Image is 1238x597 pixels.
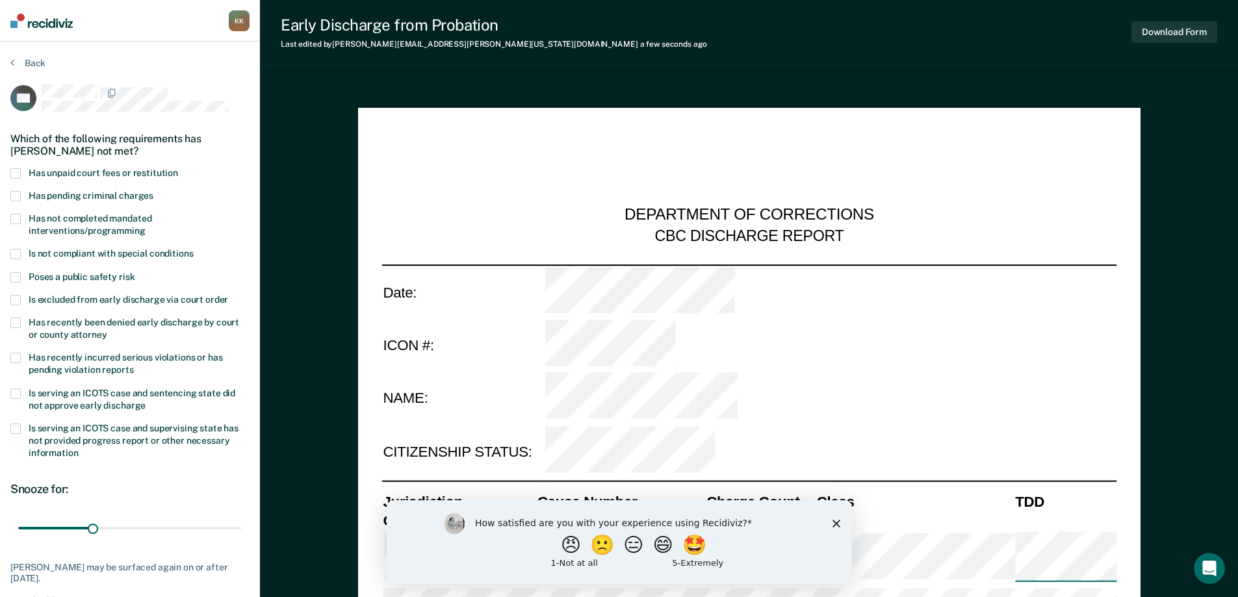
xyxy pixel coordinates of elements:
[381,425,543,478] td: CITIZENSHIP STATUS:
[625,205,874,226] div: DEPARTMENT OF CORRECTIONS
[1014,492,1116,511] th: TDD
[29,272,135,282] span: Poses a public safety risk
[29,190,153,201] span: Has pending criminal charges
[381,511,536,530] th: Offense Description
[29,168,178,178] span: Has unpaid court fees or restitution
[29,317,239,340] span: Has recently been denied early discharge by court or county attorney
[29,352,222,375] span: Has recently incurred serious violations or has pending violation reports
[535,492,704,511] th: Cause Number
[381,372,543,425] td: NAME:
[229,10,250,31] button: KK
[1131,21,1217,43] button: Download Form
[29,294,228,305] span: Is excluded from early discharge via court order
[815,492,1013,511] th: Class
[381,318,543,372] td: ICON #:
[381,264,543,318] td: Date:
[29,423,239,458] span: Is serving an ICOTS case and supervising state has not provided progress report or other necessar...
[281,40,707,49] div: Last edited by [PERSON_NAME][EMAIL_ADDRESS][PERSON_NAME][US_STATE][DOMAIN_NAME]
[1194,553,1225,584] iframe: Intercom live chat
[10,482,250,496] div: Snooze for:
[10,562,250,584] div: [PERSON_NAME] may be surfaced again on or after [DATE].
[29,248,193,259] span: Is not compliant with special conditions
[10,14,73,28] img: Recidiviz
[387,500,852,584] iframe: Survey by Kim from Recidiviz
[29,213,151,236] span: Has not completed mandated interventions/programming
[229,10,250,31] div: K K
[654,226,844,246] div: CBC DISCHARGE REPORT
[705,492,816,511] th: Charge Count
[29,388,235,411] span: Is serving an ICOTS case and sentencing state did not approve early discharge
[10,57,45,69] button: Back
[381,492,536,511] th: Jurisdiction
[640,40,707,49] span: a few seconds ago
[10,122,250,168] div: Which of the following requirements has [PERSON_NAME] not met?
[281,16,707,34] div: Early Discharge from Probation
